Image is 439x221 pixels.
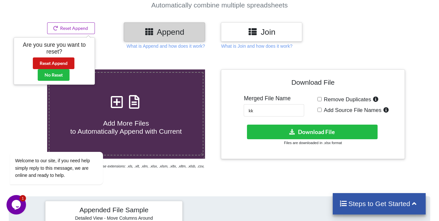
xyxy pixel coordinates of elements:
[322,96,371,103] span: Remove Duplicates
[38,69,70,81] button: No Reset
[6,115,123,192] iframe: chat widget
[284,141,342,145] small: Files are downloaded in .xlsx format
[47,22,95,34] button: Reset Append
[70,119,182,135] span: Add More Files to Automatically Append with Current
[339,200,420,208] h4: Steps to Get Started
[6,195,27,215] iframe: chat widget
[226,74,400,93] h4: Download File
[244,95,304,102] h5: Merged File Name
[226,27,297,37] h3: Join
[244,104,304,117] input: Enter File Name
[247,125,378,139] button: Download File
[322,107,381,113] span: Add Source File Names
[129,27,200,37] h3: Append
[47,164,204,175] i: You can select files with any of these extensions: .xls, .xlt, .xlm, .xlsx, .xlsm, .xltx, .xltm, ...
[50,206,178,215] h4: Appended File Sample
[127,43,205,49] p: What is Append and how does it work?
[221,43,292,49] p: What is Join and how does it work?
